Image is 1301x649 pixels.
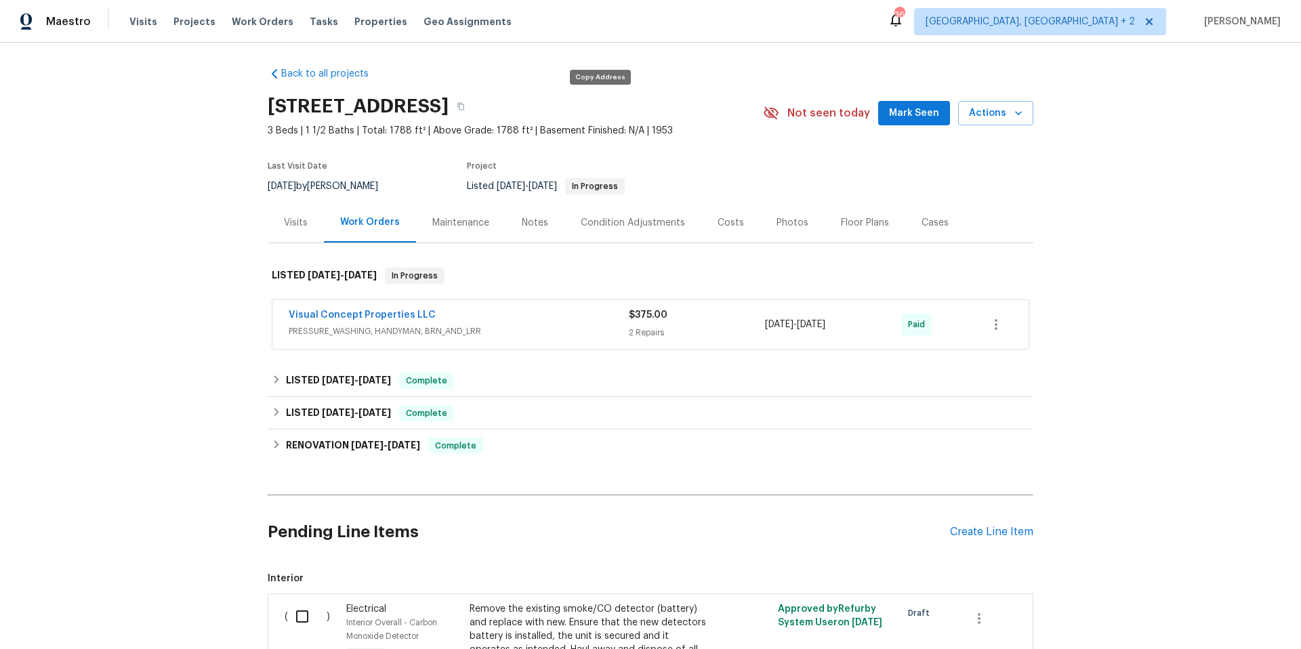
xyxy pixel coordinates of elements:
[268,100,449,113] h2: [STREET_ADDRESS]
[322,408,354,417] span: [DATE]
[346,604,386,614] span: Electrical
[268,124,763,138] span: 3 Beds | 1 1/2 Baths | Total: 1788 ft² | Above Grade: 1788 ft² | Basement Finished: N/A | 1953
[908,318,930,331] span: Paid
[268,501,950,564] h2: Pending Line Items
[629,326,765,339] div: 2 Repairs
[268,572,1033,585] span: Interior
[358,375,391,385] span: [DATE]
[787,106,870,120] span: Not seen today
[522,216,548,230] div: Notes
[432,216,489,230] div: Maintenance
[388,440,420,450] span: [DATE]
[467,162,497,170] span: Project
[232,15,293,28] span: Work Orders
[958,101,1033,126] button: Actions
[969,105,1023,122] span: Actions
[908,606,935,620] span: Draft
[400,374,453,388] span: Complete
[889,105,939,122] span: Mark Seen
[529,182,557,191] span: [DATE]
[286,438,420,454] h6: RENOVATION
[129,15,157,28] span: Visits
[852,618,882,627] span: [DATE]
[308,270,340,280] span: [DATE]
[765,318,825,331] span: -
[497,182,525,191] span: [DATE]
[268,162,327,170] span: Last Visit Date
[424,15,512,28] span: Geo Assignments
[922,216,949,230] div: Cases
[268,67,398,81] a: Back to all projects
[289,310,436,320] a: Visual Concept Properties LLC
[358,408,391,417] span: [DATE]
[286,405,391,421] h6: LISTED
[351,440,384,450] span: [DATE]
[400,406,453,420] span: Complete
[354,15,407,28] span: Properties
[797,320,825,329] span: [DATE]
[346,619,437,640] span: Interior Overall - Carbon Monoxide Detector
[268,430,1033,462] div: RENOVATION [DATE]-[DATE]Complete
[286,373,391,389] h6: LISTED
[268,397,1033,430] div: LISTED [DATE]-[DATE]Complete
[268,364,1033,397] div: LISTED [DATE]-[DATE]Complete
[926,15,1135,28] span: [GEOGRAPHIC_DATA], [GEOGRAPHIC_DATA] + 2
[386,269,443,282] span: In Progress
[1199,15,1281,28] span: [PERSON_NAME]
[322,408,391,417] span: -
[950,526,1033,539] div: Create Line Item
[351,440,420,450] span: -
[310,17,338,26] span: Tasks
[272,268,377,284] h6: LISTED
[322,375,391,385] span: -
[308,270,377,280] span: -
[322,375,354,385] span: [DATE]
[566,182,623,190] span: In Progress
[340,215,400,229] div: Work Orders
[718,216,744,230] div: Costs
[268,182,296,191] span: [DATE]
[765,320,793,329] span: [DATE]
[284,216,308,230] div: Visits
[46,15,91,28] span: Maestro
[467,182,625,191] span: Listed
[268,178,394,194] div: by [PERSON_NAME]
[268,254,1033,297] div: LISTED [DATE]-[DATE]In Progress
[581,216,685,230] div: Condition Adjustments
[289,324,629,338] span: PRESSURE_WASHING, HANDYMAN, BRN_AND_LRR
[497,182,557,191] span: -
[777,216,808,230] div: Photos
[841,216,889,230] div: Floor Plans
[173,15,215,28] span: Projects
[629,310,667,320] span: $375.00
[778,604,882,627] span: Approved by Refurby System User on
[430,439,482,453] span: Complete
[878,101,950,126] button: Mark Seen
[894,8,904,22] div: 36
[344,270,377,280] span: [DATE]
